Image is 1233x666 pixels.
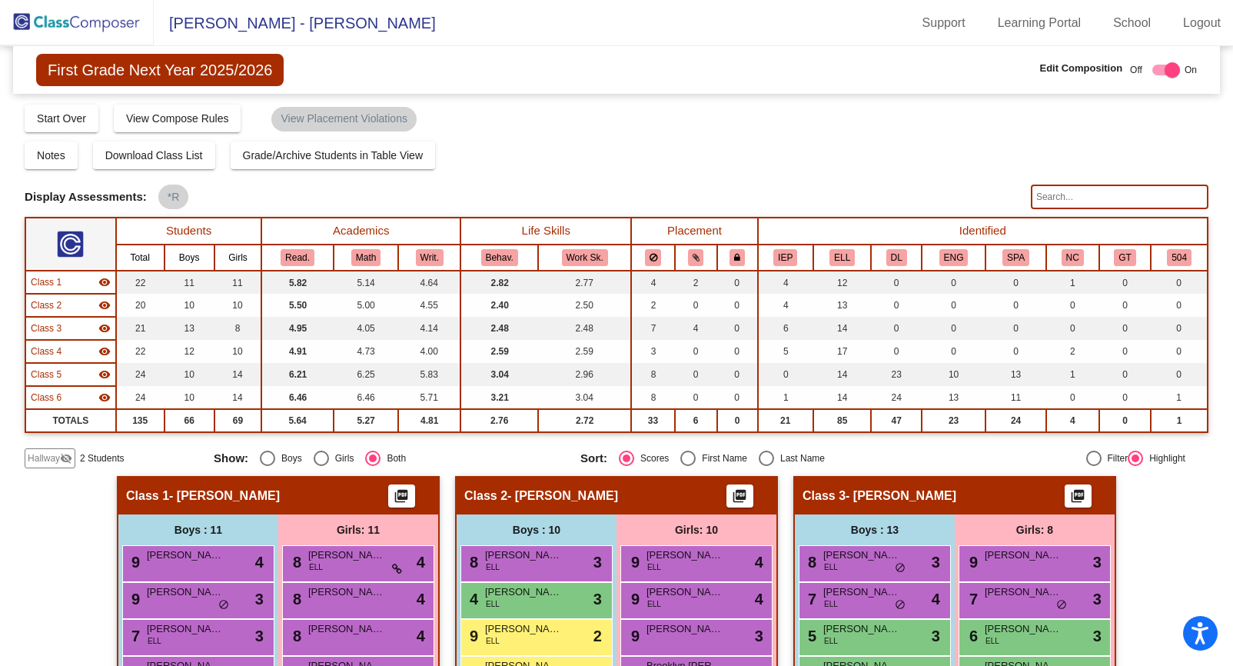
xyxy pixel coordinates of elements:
[1065,485,1092,508] button: Print Students Details
[758,386,813,409] td: 1
[755,551,763,574] span: 4
[538,363,631,386] td: 2.96
[116,317,165,340] td: 21
[165,317,214,340] td: 13
[165,271,214,294] td: 11
[646,548,723,563] span: [PERSON_NAME]
[631,317,674,340] td: 7
[118,514,278,545] div: Boys : 11
[631,340,674,363] td: 3
[1046,294,1099,317] td: 0
[631,386,674,409] td: 8
[460,409,538,432] td: 2.76
[823,621,900,637] span: [PERSON_NAME]
[985,584,1062,600] span: [PERSON_NAME]
[717,409,758,432] td: 0
[351,249,381,266] button: Math
[289,628,301,644] span: 8
[813,294,872,317] td: 13
[37,112,86,125] span: Start Over
[1046,386,1099,409] td: 0
[147,621,224,637] span: [PERSON_NAME]
[1099,245,1152,271] th: Gifted and Talented
[795,514,955,545] div: Boys : 13
[1099,363,1152,386] td: 0
[985,548,1062,563] span: [PERSON_NAME]
[398,294,460,317] td: 4.55
[985,386,1046,409] td: 11
[675,363,717,386] td: 0
[116,363,165,386] td: 24
[675,271,717,294] td: 2
[214,245,262,271] th: Girls
[813,409,872,432] td: 85
[1099,317,1152,340] td: 0
[1062,249,1084,266] button: NC
[823,548,900,563] span: [PERSON_NAME]
[116,245,165,271] th: Total
[93,142,215,169] button: Download Class List
[25,142,78,169] button: Notes
[813,317,872,340] td: 14
[1046,409,1099,432] td: 4
[31,321,61,335] span: Class 3
[1185,63,1197,77] span: On
[214,363,262,386] td: 14
[278,514,438,545] div: Girls: 11
[214,451,569,466] mat-radio-group: Select an option
[803,488,846,504] span: Class 3
[922,271,985,294] td: 0
[1099,409,1152,432] td: 0
[922,409,985,432] td: 23
[398,340,460,363] td: 4.00
[165,409,214,432] td: 66
[25,294,116,317] td: No teacher - Mrs. Bahnsen
[243,149,424,162] span: Grade/Archive Students in Table View
[309,561,323,573] span: ELL
[98,299,111,311] mat-icon: visibility
[255,551,264,574] span: 4
[773,249,797,266] button: IEP
[116,409,165,432] td: 135
[466,591,478,608] span: 4
[538,271,631,294] td: 2.77
[631,363,674,386] td: 8
[932,588,940,611] span: 4
[631,294,674,317] td: 2
[31,391,61,405] span: Class 6
[813,245,872,271] th: English Language Learner
[261,294,334,317] td: 5.50
[813,386,872,409] td: 14
[116,271,165,294] td: 22
[218,599,229,611] span: do_not_disturb_alt
[758,245,813,271] th: Individualized Education Plan
[1151,271,1208,294] td: 0
[593,551,602,574] span: 3
[616,514,776,545] div: Girls: 10
[627,591,640,608] span: 9
[758,271,813,294] td: 4
[631,409,674,432] td: 33
[334,386,399,409] td: 6.46
[922,294,985,317] td: 0
[758,363,813,386] td: 0
[910,11,978,35] a: Support
[1143,451,1185,465] div: Highlight
[886,249,907,266] button: DL
[334,363,399,386] td: 6.25
[485,548,562,563] span: [PERSON_NAME]
[1046,340,1099,363] td: 2
[871,409,921,432] td: 47
[271,107,416,132] mat-chip: View Placement Violations
[214,386,262,409] td: 14
[985,317,1046,340] td: 0
[755,588,763,611] span: 4
[128,628,140,644] span: 7
[25,190,147,204] span: Display Assessments:
[37,149,65,162] span: Notes
[98,322,111,335] mat-icon: visibility
[1046,317,1099,340] td: 0
[1130,63,1142,77] span: Off
[675,409,717,432] td: 6
[388,485,415,508] button: Print Students Details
